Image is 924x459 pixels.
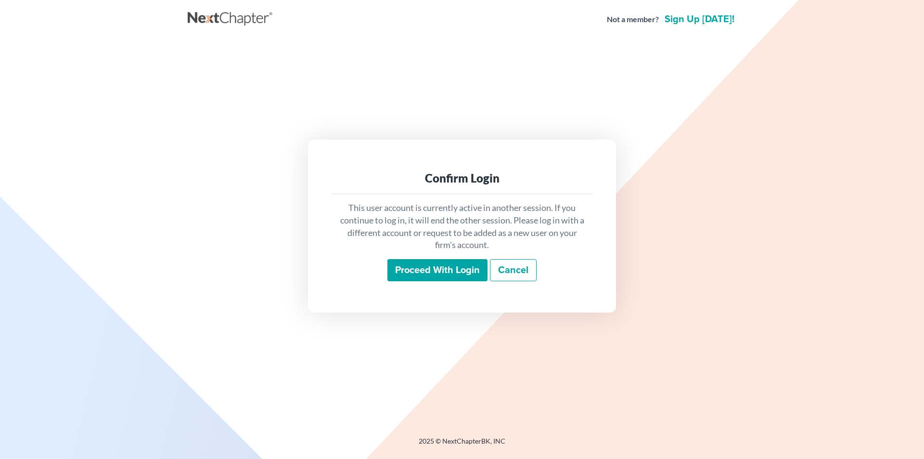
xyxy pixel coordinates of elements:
strong: Not a member? [607,14,659,25]
a: Sign up [DATE]! [663,14,736,24]
p: This user account is currently active in another session. If you continue to log in, it will end ... [339,202,585,251]
div: Confirm Login [339,170,585,186]
input: Proceed with login [387,259,488,281]
div: 2025 © NextChapterBK, INC [188,436,736,454]
a: Cancel [490,259,537,281]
